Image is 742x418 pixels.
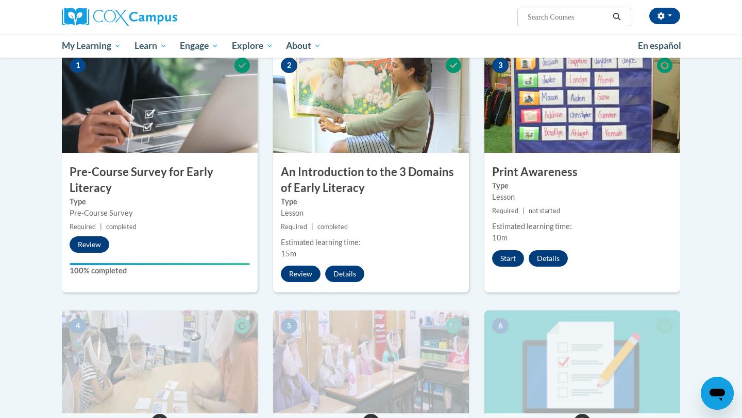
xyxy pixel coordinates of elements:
span: 10m [492,233,508,242]
a: Cox Campus [62,8,258,26]
iframe: Button to launch messaging window [701,377,734,410]
span: | [100,223,102,231]
label: Type [492,180,672,191]
span: 4 [70,318,86,334]
span: 15m [281,249,296,258]
div: Lesson [492,191,672,203]
span: | [522,207,525,215]
span: Explore [232,40,273,52]
a: Learn [128,34,174,58]
img: Course Image [484,310,680,413]
a: About [280,34,328,58]
img: Course Image [484,50,680,153]
a: My Learning [55,34,128,58]
label: 100% completed [70,265,250,276]
input: Search Courses [527,11,609,23]
div: Estimated learning time: [492,221,672,232]
h3: Print Awareness [484,164,680,180]
label: Type [281,196,461,207]
span: not started [529,207,560,215]
div: Main menu [46,34,696,58]
span: Required [492,207,518,215]
span: En español [638,40,681,51]
button: Search [609,11,625,23]
div: Lesson [281,207,461,219]
button: Details [529,250,568,267]
span: | [311,223,313,231]
span: 6 [492,318,509,334]
h3: An Introduction to the 3 Domains of Early Literacy [273,164,469,196]
span: Required [70,223,96,231]
button: Start [492,250,524,267]
a: En español [631,35,688,57]
img: Cox Campus [62,8,177,26]
span: 2 [281,58,297,73]
span: 1 [70,58,86,73]
span: completed [106,223,137,231]
button: Details [325,266,364,282]
img: Course Image [273,50,469,153]
img: Course Image [62,310,258,413]
span: 5 [281,318,297,334]
span: My Learning [62,40,121,52]
button: Review [70,236,109,253]
span: completed [317,223,348,231]
span: Required [281,223,307,231]
div: Estimated learning time: [281,237,461,248]
button: Account Settings [649,8,680,24]
h3: Pre-Course Survey for Early Literacy [62,164,258,196]
img: Course Image [273,310,469,413]
label: Type [70,196,250,207]
img: Course Image [62,50,258,153]
a: Engage [173,34,225,58]
span: 3 [492,58,509,73]
div: Pre-Course Survey [70,207,250,219]
a: Explore [225,34,280,58]
span: Engage [180,40,218,52]
button: Review [281,266,321,282]
div: Your progress [70,263,250,265]
span: Learn [134,40,167,52]
span: About [286,40,321,52]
